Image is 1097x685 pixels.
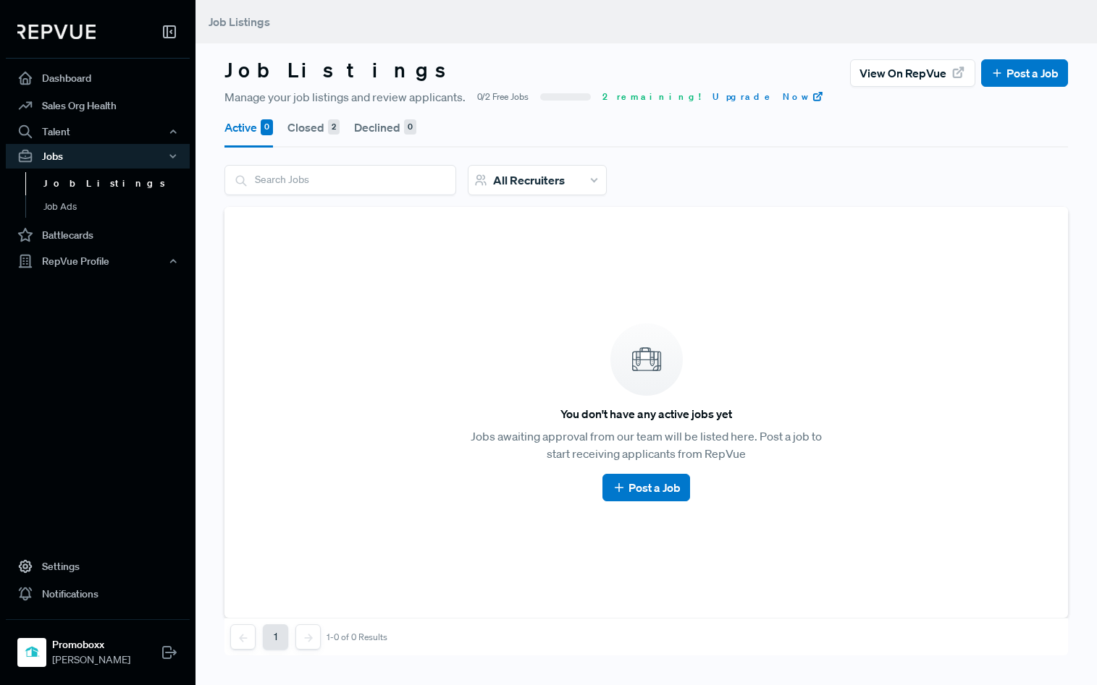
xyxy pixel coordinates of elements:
a: Job Listings [25,172,209,195]
div: 0 [404,119,416,135]
button: Active 0 [224,107,273,148]
a: Post a Job [991,64,1059,82]
button: Previous [230,624,256,650]
div: 0 [261,119,273,135]
a: Post a Job [612,479,681,496]
button: 1 [263,624,288,650]
nav: pagination [230,624,387,650]
a: Job Ads [25,195,209,218]
a: Battlecards [6,221,190,249]
button: Post a Job [602,474,690,501]
p: Jobs awaiting approval from our team will be listed here. Post a job to start receiving applicant... [464,427,828,462]
span: Manage your job listings and review applicants. [224,88,466,106]
h3: Job Listings [224,58,459,82]
span: Job Listings [209,14,270,29]
button: Talent [6,119,190,144]
div: 1-0 of 0 Results [327,632,387,642]
button: Closed 2 [287,107,340,148]
button: Jobs [6,144,190,169]
span: 0/2 Free Jobs [477,90,529,103]
img: Promoboxx [20,641,43,664]
a: Settings [6,553,190,580]
span: View on RepVue [859,64,946,82]
span: 2 remaining! [602,90,701,103]
strong: Promoboxx [52,637,130,652]
span: All Recruiters [493,173,565,187]
h6: You don't have any active jobs yet [560,407,732,421]
button: Post a Job [981,59,1068,87]
a: Dashboard [6,64,190,92]
button: Next [295,624,321,650]
img: RepVue [17,25,96,39]
button: View on RepVue [850,59,975,87]
button: RepVue Profile [6,249,190,273]
a: Sales Org Health [6,92,190,119]
a: Upgrade Now [713,90,824,103]
button: Declined 0 [354,107,416,148]
input: Search Jobs [225,166,455,194]
span: [PERSON_NAME] [52,652,130,668]
a: Notifications [6,580,190,608]
div: 2 [328,119,340,135]
a: PromoboxxPromoboxx[PERSON_NAME] [6,619,190,673]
